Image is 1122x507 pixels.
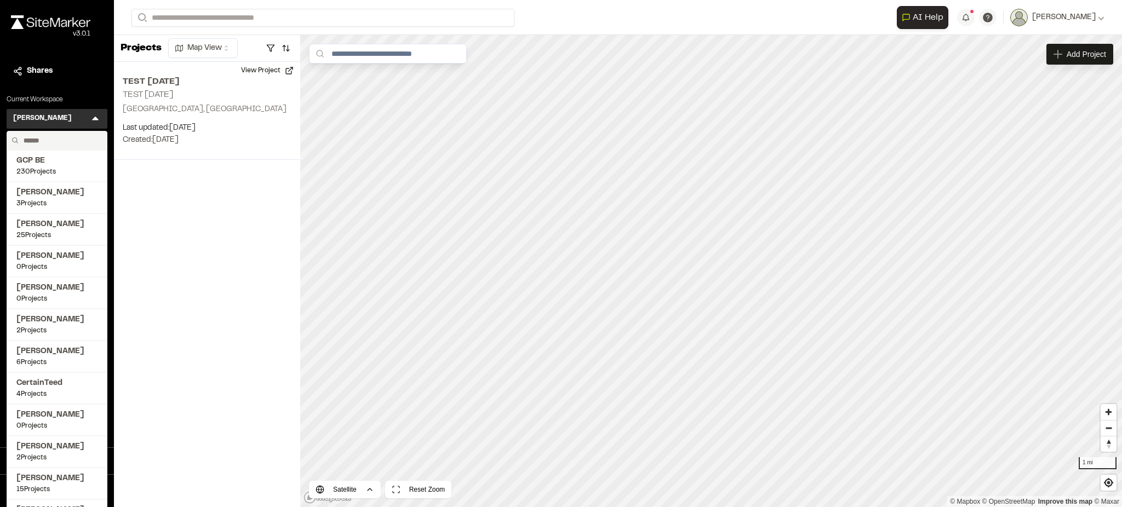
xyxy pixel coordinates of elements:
a: OpenStreetMap [982,498,1035,505]
span: [PERSON_NAME] [16,409,98,421]
p: Projects [121,41,162,56]
a: [PERSON_NAME]2Projects [16,314,98,336]
span: [PERSON_NAME] [1032,11,1096,24]
span: GCP BE [16,155,98,167]
span: 25 Projects [16,231,98,240]
span: Reset bearing to north [1101,436,1117,452]
button: View Project [234,62,300,79]
span: 3 Projects [16,199,98,209]
a: [PERSON_NAME]25Projects [16,218,98,240]
button: Open AI Assistant [897,6,948,29]
span: [PERSON_NAME] [16,473,98,485]
span: [PERSON_NAME] [16,282,98,294]
button: Zoom in [1101,404,1117,420]
a: [PERSON_NAME]0Projects [16,250,98,272]
button: Reset bearing to north [1101,436,1117,452]
button: Search [131,9,151,27]
img: User [1010,9,1028,26]
a: [PERSON_NAME]0Projects [16,409,98,431]
h3: [PERSON_NAME] [13,113,72,124]
span: [PERSON_NAME] [16,441,98,453]
span: Shares [27,65,53,77]
div: Open AI Assistant [897,6,953,29]
span: [PERSON_NAME] [16,218,98,231]
h2: TEST [DATE] [123,75,291,88]
a: [PERSON_NAME]2Projects [16,441,98,463]
button: Satellite [309,481,381,498]
a: [PERSON_NAME]6Projects [16,345,98,367]
span: [PERSON_NAME] [16,314,98,326]
a: Mapbox [950,498,980,505]
span: 230 Projects [16,167,98,177]
a: Shares [13,65,101,77]
a: [PERSON_NAME]3Projects [16,187,98,209]
p: Created: [DATE] [123,134,291,146]
span: 4 Projects [16,389,98,399]
div: 1 mi [1079,457,1117,469]
p: [GEOGRAPHIC_DATA], [GEOGRAPHIC_DATA] [123,103,291,116]
a: [PERSON_NAME]15Projects [16,473,98,494]
a: GCP BE230Projects [16,155,98,177]
span: CertainTeed [16,377,98,389]
button: Zoom out [1101,420,1117,436]
button: Reset Zoom [385,481,451,498]
span: AI Help [913,11,943,24]
span: [PERSON_NAME] [16,345,98,358]
span: 2 Projects [16,326,98,336]
button: [PERSON_NAME] [1010,9,1104,26]
a: Mapbox logo [304,491,352,504]
a: Map feedback [1038,498,1092,505]
span: 0 Projects [16,421,98,431]
p: Last updated: [DATE] [123,122,291,134]
span: 2 Projects [16,453,98,463]
span: [PERSON_NAME] [16,187,98,199]
span: [PERSON_NAME] [16,250,98,262]
span: 15 Projects [16,485,98,494]
button: Find my location [1101,475,1117,491]
div: Oh geez...please don't... [11,29,90,39]
h2: TEST [DATE] [123,91,173,99]
img: rebrand.png [11,15,90,29]
a: [PERSON_NAME]0Projects [16,282,98,304]
span: Zoom out [1101,420,1117,436]
p: Current Workspace [7,95,107,105]
a: CertainTeed4Projects [16,377,98,399]
span: 6 Projects [16,358,98,367]
span: Add Project [1067,49,1106,60]
span: 0 Projects [16,294,98,304]
span: 0 Projects [16,262,98,272]
a: Maxar [1094,498,1119,505]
